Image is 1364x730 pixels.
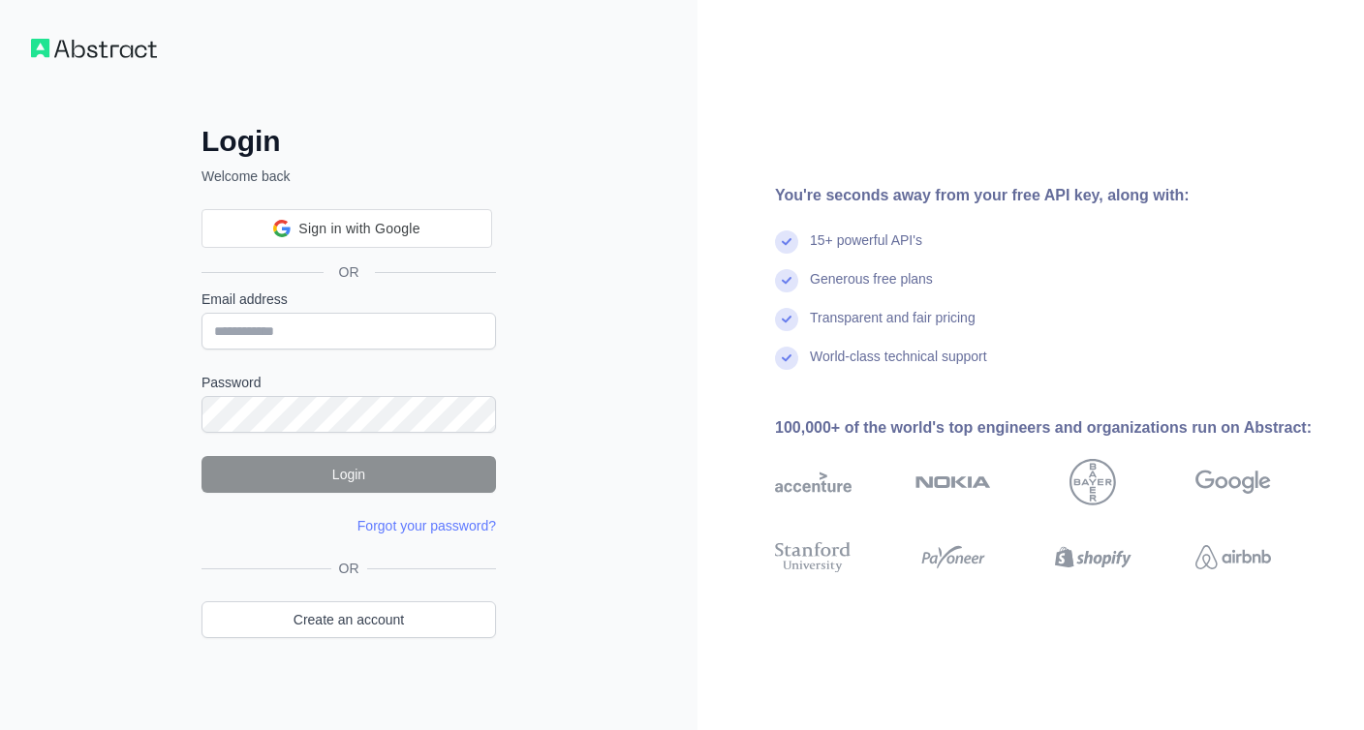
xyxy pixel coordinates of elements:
[1069,459,1116,505] img: bayer
[1055,538,1131,576] img: shopify
[324,262,375,282] span: OR
[201,456,496,493] button: Login
[810,347,987,385] div: World-class technical support
[201,601,496,638] a: Create an account
[775,347,798,370] img: check mark
[775,459,852,505] img: accenture
[810,308,976,347] div: Transparent and fair pricing
[201,167,496,186] p: Welcome back
[915,538,992,576] img: payoneer
[775,416,1333,440] div: 100,000+ of the world's top engineers and organizations run on Abstract:
[775,269,798,292] img: check mark
[810,269,933,308] div: Generous free plans
[201,209,492,248] div: Sign in with Google
[357,518,496,533] a: Forgot your password?
[810,230,922,269] div: 15+ powerful API's
[775,230,798,254] img: check mark
[201,289,496,309] label: Email address
[775,538,852,576] img: stanford university
[201,124,496,159] h2: Login
[775,308,798,331] img: check mark
[775,184,1333,207] div: You're seconds away from your free API key, along with:
[1195,459,1272,505] img: google
[915,459,992,505] img: nokia
[1195,538,1272,576] img: airbnb
[201,373,496,392] label: Password
[298,219,419,239] span: Sign in with Google
[331,559,367,578] span: OR
[31,39,157,58] img: Workflow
